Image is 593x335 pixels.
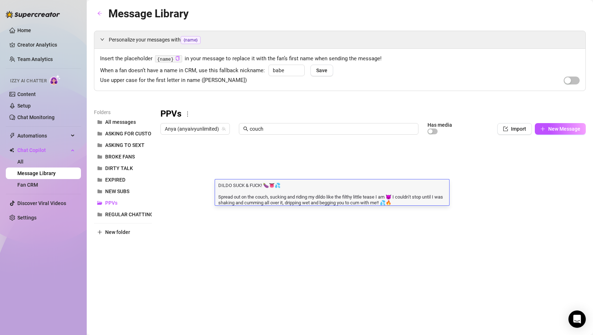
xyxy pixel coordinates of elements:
[97,166,102,171] span: folder
[17,170,56,176] a: Message Library
[97,154,102,159] span: folder
[97,200,102,205] span: folder-open
[497,123,532,135] button: Import
[17,114,55,120] a: Chat Monitoring
[97,143,102,148] span: folder
[540,126,545,131] span: plus
[97,177,102,182] span: folder
[181,36,201,44] span: {name}
[105,177,125,183] span: EXPIRED
[155,55,182,63] code: {name}
[105,142,145,148] span: ASKING TO SEXT
[222,127,226,131] span: team
[94,151,152,162] button: BROKE FANS
[105,165,133,171] span: DIRTY TALK
[9,133,15,139] span: thunderbolt
[9,148,14,153] img: Chat Copilot
[165,123,225,134] span: Anya (anyaivyunlimited)
[105,200,117,206] span: PPVs
[97,131,102,136] span: folder
[535,123,586,135] button: New Message
[17,215,36,221] a: Settings
[94,128,152,139] button: ASKING FOR CUSTOMS
[17,144,69,156] span: Chat Copilot
[17,27,31,33] a: Home
[97,212,102,217] span: folder
[94,108,152,116] article: Folders
[97,119,102,125] span: folder
[97,11,102,16] span: arrow-left
[105,131,159,136] span: ASKING FOR CUSTOMS
[97,230,102,235] span: plus
[94,31,585,48] div: Personalize your messages with{name}
[105,188,129,194] span: NEW SUBS
[160,108,181,120] h3: PPVs
[105,212,154,217] span: REGULAR CHATTING
[100,66,265,75] span: When a fan doesn’t have a name in CRM, use this fallback nickname:
[10,78,47,84] span: Izzy AI Chatter
[215,182,449,205] textarea: DILDO SUCK & FUCK! 🍆👅💦 Spread out on the couch, sucking and riding my dildo like the filthy littl...
[17,182,38,188] a: Fan CRM
[105,119,136,125] span: All messages
[105,154,135,160] span: BROKE FANS
[503,126,508,131] span: import
[94,116,152,128] button: All messages
[310,65,333,76] button: Save
[94,197,152,209] button: PPVs
[568,310,586,328] div: Open Intercom Messenger
[105,229,130,235] span: New folder
[17,159,23,165] a: All
[243,126,248,131] span: search
[511,126,526,132] span: Import
[316,68,327,73] span: Save
[109,36,580,44] span: Personalize your messages with
[175,56,180,61] span: copy
[17,200,66,206] a: Discover Viral Videos
[50,75,61,85] img: AI Chatter
[175,56,180,61] button: Click to Copy
[17,103,31,109] a: Setup
[17,91,36,97] a: Content
[97,189,102,194] span: folder
[17,39,75,51] a: Creator Analytics
[94,139,152,151] button: ASKING TO SEXT
[17,130,69,142] span: Automations
[108,5,189,22] article: Message Library
[184,111,191,117] span: more
[100,55,580,63] span: Insert the placeholder in your message to replace it with the fan’s first name when sending the m...
[427,123,452,127] article: Has media
[94,162,152,174] button: DIRTY TALK
[100,76,247,85] span: Use upper case for the first letter in name ([PERSON_NAME])
[94,209,152,220] button: REGULAR CHATTING
[100,37,104,42] span: expanded
[94,226,152,238] button: New folder
[94,186,152,197] button: NEW SUBS
[250,125,414,133] input: Search messages
[6,11,60,18] img: logo-BBDzfeDw.svg
[94,174,152,186] button: EXPIRED
[548,126,580,132] span: New Message
[17,56,53,62] a: Team Analytics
